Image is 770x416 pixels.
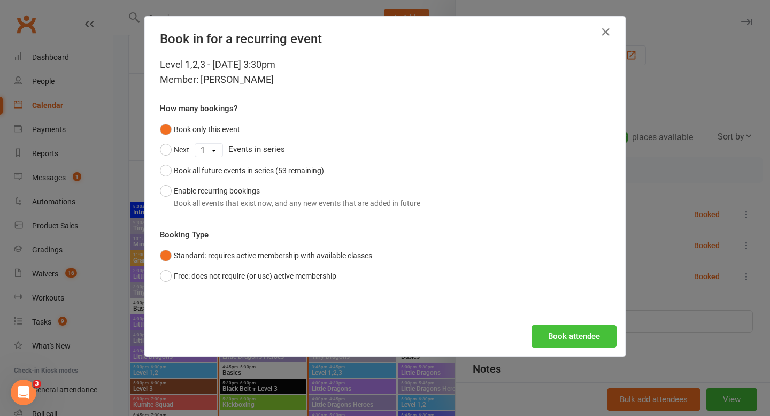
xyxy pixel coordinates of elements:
[160,140,610,160] div: Events in series
[160,32,610,47] h4: Book in for a recurring event
[174,197,420,209] div: Book all events that exist now, and any new events that are added in future
[160,102,237,115] label: How many bookings?
[160,160,324,181] button: Book all future events in series (53 remaining)
[33,380,41,388] span: 3
[160,266,336,286] button: Free: does not require (or use) active membership
[11,380,36,405] iframe: Intercom live chat
[160,119,240,140] button: Book only this event
[174,165,324,176] div: Book all future events in series (53 remaining)
[532,325,617,348] button: Book attendee
[160,57,610,87] div: Level 1,2,3 - [DATE] 3:30pm Member: [PERSON_NAME]
[160,245,372,266] button: Standard: requires active membership with available classes
[160,140,189,160] button: Next
[160,181,420,213] button: Enable recurring bookingsBook all events that exist now, and any new events that are added in future
[160,228,209,241] label: Booking Type
[597,24,614,41] button: Close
